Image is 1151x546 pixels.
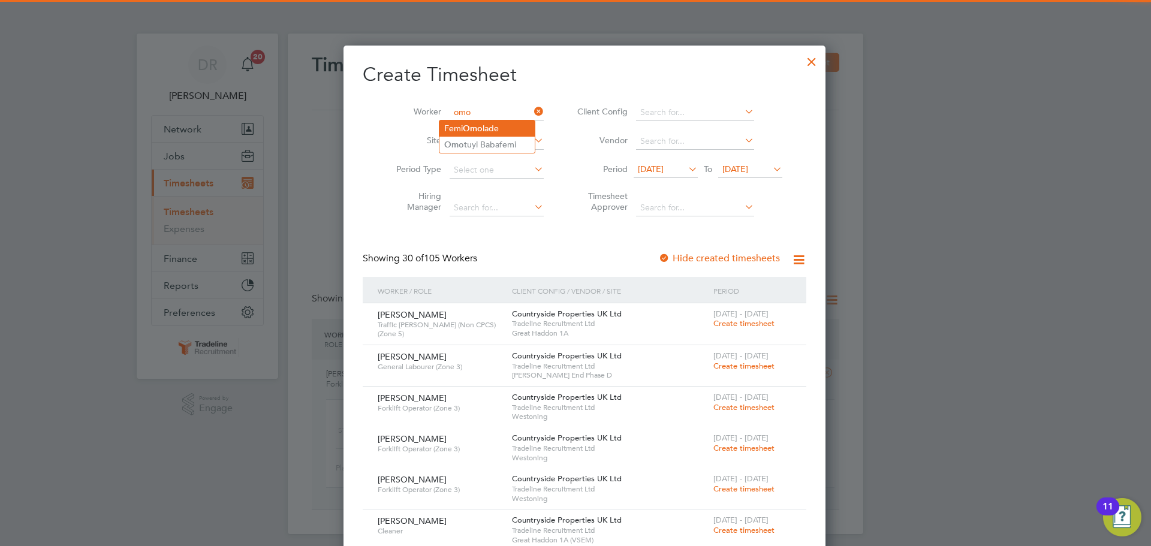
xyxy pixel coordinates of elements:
[512,473,622,484] span: Countryside Properties UK Ltd
[1102,506,1113,522] div: 11
[512,444,707,453] span: Tradeline Recruitment Ltd
[402,252,477,264] span: 105 Workers
[463,123,483,134] b: Omo
[636,133,754,150] input: Search for...
[378,474,447,485] span: [PERSON_NAME]
[439,120,535,137] li: Femi lade
[378,515,447,526] span: [PERSON_NAME]
[713,433,769,443] span: [DATE] - [DATE]
[509,277,710,304] div: Client Config / Vendor / Site
[512,494,707,503] span: Westoning
[378,320,503,339] span: Traffic [PERSON_NAME] (Non CPCS) (Zone 5)
[512,526,707,535] span: Tradeline Recruitment Ltd
[512,412,707,421] span: Westoning
[636,104,754,121] input: Search for...
[713,318,775,328] span: Create timesheet
[512,370,707,380] span: [PERSON_NAME] End Phase D
[713,443,775,453] span: Create timesheet
[713,309,769,319] span: [DATE] - [DATE]
[375,277,509,304] div: Worker / Role
[1103,498,1141,536] button: Open Resource Center, 11 new notifications
[512,403,707,412] span: Tradeline Recruitment Ltd
[378,403,503,413] span: Forklift Operator (Zone 3)
[512,328,707,338] span: Great Haddon 1A
[378,309,447,320] span: [PERSON_NAME]
[574,135,628,146] label: Vendor
[512,392,622,402] span: Countryside Properties UK Ltd
[450,104,544,121] input: Search for...
[450,200,544,216] input: Search for...
[387,135,441,146] label: Site
[402,252,424,264] span: 30 of
[713,351,769,361] span: [DATE] - [DATE]
[700,161,716,177] span: To
[574,164,628,174] label: Period
[713,525,775,535] span: Create timesheet
[574,106,628,117] label: Client Config
[378,393,447,403] span: [PERSON_NAME]
[512,453,707,463] span: Westoning
[378,485,503,494] span: Forklift Operator (Zone 3)
[512,515,622,525] span: Countryside Properties UK Ltd
[710,277,794,304] div: Period
[713,361,775,371] span: Create timesheet
[512,361,707,371] span: Tradeline Recruitment Ltd
[713,402,775,412] span: Create timesheet
[450,162,544,179] input: Select one
[444,140,464,150] b: Omo
[722,164,748,174] span: [DATE]
[378,433,447,444] span: [PERSON_NAME]
[713,515,769,525] span: [DATE] - [DATE]
[636,200,754,216] input: Search for...
[713,484,775,494] span: Create timesheet
[512,351,622,361] span: Countryside Properties UK Ltd
[713,392,769,402] span: [DATE] - [DATE]
[378,351,447,362] span: [PERSON_NAME]
[512,433,622,443] span: Countryside Properties UK Ltd
[378,526,503,536] span: Cleaner
[439,137,535,153] li: tuyi Babafemi
[387,106,441,117] label: Worker
[387,191,441,212] label: Hiring Manager
[512,535,707,545] span: Great Haddon 1A (VSEM)
[512,484,707,494] span: Tradeline Recruitment Ltd
[363,62,806,88] h2: Create Timesheet
[574,191,628,212] label: Timesheet Approver
[658,252,780,264] label: Hide created timesheets
[378,444,503,454] span: Forklift Operator (Zone 3)
[512,309,622,319] span: Countryside Properties UK Ltd
[713,473,769,484] span: [DATE] - [DATE]
[512,319,707,328] span: Tradeline Recruitment Ltd
[387,164,441,174] label: Period Type
[378,362,503,372] span: General Labourer (Zone 3)
[363,252,480,265] div: Showing
[638,164,664,174] span: [DATE]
